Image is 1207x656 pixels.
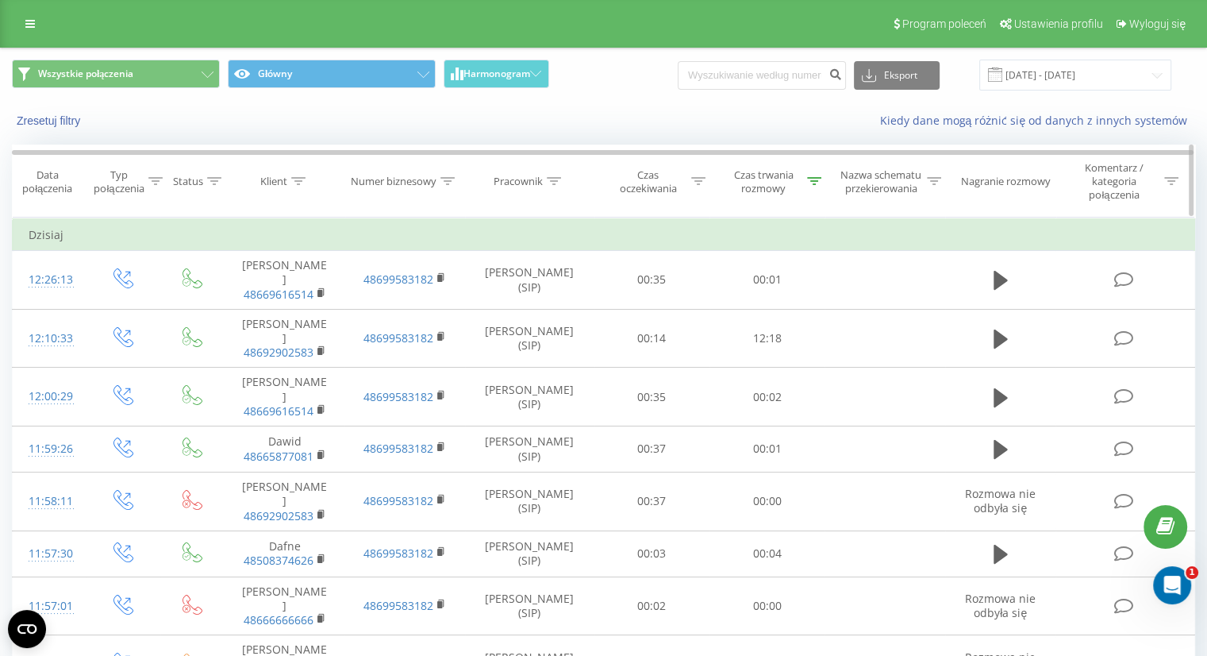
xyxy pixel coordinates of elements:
[594,251,709,310] td: 00:35
[244,612,313,627] a: 48666666666
[879,113,1195,128] a: Kiedy dane mogą różnić się od danych z innych systemów
[609,168,688,195] div: Czas oczekiwania
[465,577,594,635] td: [PERSON_NAME] (SIP)
[363,330,433,345] a: 48699583182
[228,60,436,88] button: Główny
[244,403,313,419] a: 48669616514
[29,591,71,622] div: 11:57:01
[709,531,825,577] td: 00:04
[594,473,709,531] td: 00:37
[709,368,825,426] td: 00:02
[29,381,71,412] div: 12:00:29
[225,473,344,531] td: [PERSON_NAME]
[225,426,344,472] td: Dawid
[465,309,594,368] td: [PERSON_NAME] (SIP)
[225,309,344,368] td: [PERSON_NAME]
[363,272,433,287] a: 48699583182
[463,68,530,79] span: Harmonogram
[225,368,344,426] td: [PERSON_NAME]
[594,531,709,577] td: 00:03
[29,434,71,465] div: 11:59:26
[225,251,344,310] td: [PERSON_NAME]
[965,591,1036,620] span: Rozmowa nie odbyła się
[363,598,433,613] a: 48699583182
[225,531,344,577] td: Dafne
[173,175,203,188] div: Status
[594,577,709,635] td: 00:02
[444,60,549,88] button: Harmonogram
[709,251,825,310] td: 00:01
[94,168,144,195] div: Typ połączenia
[1186,566,1198,579] span: 1
[244,553,313,568] a: 48508374626
[29,538,71,569] div: 11:57:30
[244,345,313,360] a: 48692902583
[244,287,313,302] a: 48669616514
[465,426,594,472] td: [PERSON_NAME] (SIP)
[8,610,46,648] button: Open CMP widget
[29,323,71,354] div: 12:10:33
[363,546,433,561] a: 48699583182
[363,441,433,456] a: 48699583182
[902,17,986,30] span: Program poleceń
[13,168,82,195] div: Data połączenia
[351,175,436,188] div: Numer biznesowy
[840,168,923,195] div: Nazwa schematu przekierowania
[1067,161,1160,202] div: Komentarz / kategoria połączenia
[709,473,825,531] td: 00:00
[363,389,433,404] a: 48699583182
[678,61,846,90] input: Wyszukiwanie według numeru
[465,531,594,577] td: [PERSON_NAME] (SIP)
[12,114,88,128] button: Zresetuj filtry
[38,68,133,80] span: Wszystkie połączenia
[709,426,825,472] td: 00:01
[465,368,594,426] td: [PERSON_NAME] (SIP)
[29,264,71,295] div: 12:26:13
[244,508,313,523] a: 48692902583
[494,175,543,188] div: Pracownik
[1129,17,1186,30] span: Wyloguj się
[854,61,940,90] button: Eksport
[225,577,344,635] td: [PERSON_NAME]
[594,426,709,472] td: 00:37
[244,449,313,464] a: 48665877081
[709,309,825,368] td: 12:18
[961,175,1051,188] div: Nagranie rozmowy
[594,368,709,426] td: 00:35
[709,577,825,635] td: 00:00
[1153,566,1191,604] iframe: Intercom live chat
[465,251,594,310] td: [PERSON_NAME] (SIP)
[594,309,709,368] td: 00:14
[724,168,803,195] div: Czas trwania rozmowy
[12,60,220,88] button: Wszystkie połączenia
[363,493,433,508] a: 48699583182
[29,486,71,517] div: 11:58:11
[260,175,287,188] div: Klient
[965,486,1036,515] span: Rozmowa nie odbyła się
[1014,17,1103,30] span: Ustawienia profilu
[13,219,1195,251] td: Dzisiaj
[465,473,594,531] td: [PERSON_NAME] (SIP)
